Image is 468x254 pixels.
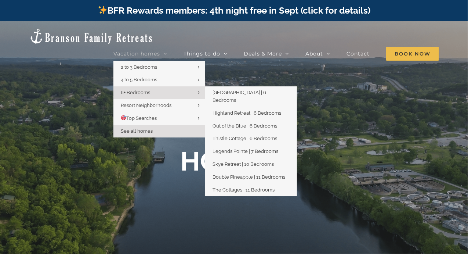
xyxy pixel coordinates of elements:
nav: Main Menu [113,46,439,61]
a: BFR Rewards members: 4th night free in Sept (click for details) [98,5,370,16]
span: 2 to 3 Bedrooms [121,64,157,70]
a: 2 to 3 Bedrooms [113,61,205,74]
b: OUR HOUSES [180,114,288,177]
a: Resort Neighborhoods [113,99,205,112]
span: The Cottages | 11 Bedrooms [213,187,275,193]
span: Thistle Cottage | 6 Bedrooms [213,136,277,141]
a: Things to do [184,46,227,61]
a: The Cottages | 11 Bedrooms [205,184,297,197]
span: Resort Neighborhoods [121,103,171,108]
span: Top Searches [121,115,157,121]
a: About [305,46,330,61]
span: Book Now [386,47,439,61]
img: 🎯 [121,115,126,120]
a: Contact [347,46,370,61]
span: [GEOGRAPHIC_DATA] | 6 Bedrooms [213,90,266,103]
span: About [305,51,323,56]
span: Legends Pointe | 7 Bedrooms [213,149,278,154]
a: Double Pineapple | 11 Bedrooms [205,171,297,184]
a: Thistle Cottage | 6 Bedrooms [205,132,297,145]
a: 6+ Bedrooms [113,86,205,99]
a: 🎯Top Searches [113,112,205,125]
a: 4 to 5 Bedrooms [113,74,205,86]
a: Out of the Blue | 6 Bedrooms [205,120,297,133]
a: Book Now [386,46,439,61]
span: Skye Retreat | 10 Bedrooms [213,161,274,167]
a: Highland Retreat | 6 Bedrooms [205,107,297,120]
a: See all homes [113,125,205,138]
span: Contact [347,51,370,56]
a: [GEOGRAPHIC_DATA] | 6 Bedrooms [205,86,297,107]
a: Vacation homes [113,46,167,61]
span: Vacation homes [113,51,160,56]
span: Double Pineapple | 11 Bedrooms [213,174,285,180]
a: Skye Retreat | 10 Bedrooms [205,158,297,171]
span: Out of the Blue | 6 Bedrooms [213,123,277,129]
span: Deals & More [244,51,282,56]
span: 6+ Bedrooms [121,90,150,95]
span: 4 to 5 Bedrooms [121,77,157,82]
span: Highland Retreat | 6 Bedrooms [213,110,281,116]
img: ✨ [98,6,107,14]
span: Things to do [184,51,220,56]
span: See all homes [121,128,153,134]
a: Legends Pointe | 7 Bedrooms [205,145,297,158]
img: Branson Family Retreats Logo [29,28,153,44]
a: Deals & More [244,46,289,61]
